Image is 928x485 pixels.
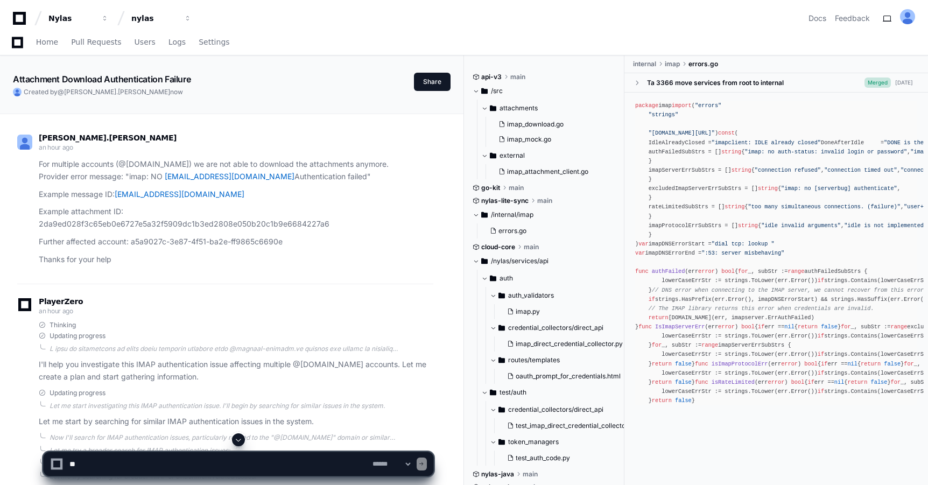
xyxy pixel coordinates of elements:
[698,268,715,275] span: error
[170,88,183,96] span: now
[115,189,244,199] a: [EMAIL_ADDRESS][DOMAIN_NAME]
[824,167,897,173] span: "connection timed out"
[748,203,901,210] span: "too many simultaneous connections. (failure)"
[39,206,433,230] p: Example attachment ID: 2da9ed028f3c65eb0e6727e5a32f5909dc1b3ed2808e050b20c1b9e6684227a6
[652,268,685,275] span: authFailed
[507,167,588,176] span: imap_attachment_client.go
[712,139,821,146] span: "imapclient: IDLE already closed"
[861,361,881,367] span: return
[904,361,913,367] span: for
[718,324,735,330] span: error
[71,30,121,55] a: Pull Requests
[500,104,538,113] span: attachments
[507,120,564,129] span: imap_download.go
[508,324,603,332] span: credential_collectors/direct_api
[481,255,488,268] svg: Directory
[635,250,645,256] span: var
[490,287,629,304] button: auth_validators
[695,102,721,109] span: "errors"
[721,268,735,275] span: bool
[44,9,113,28] button: Nylas
[503,304,623,319] button: imap.py
[894,449,923,479] iframe: Open customer support
[705,324,738,330] span: (err )
[39,133,177,142] span: [PERSON_NAME].[PERSON_NAME]
[665,60,680,68] span: imap
[895,79,913,87] div: [DATE]
[721,149,741,155] span: string
[481,270,625,287] button: auth
[165,172,294,181] a: [EMAIL_ADDRESS][DOMAIN_NAME]
[473,206,616,223] button: /internal/imap
[718,130,735,136] span: const
[701,250,784,256] span: ":53: server misbehaving"
[768,379,785,385] span: error
[481,184,500,192] span: go-kit
[524,243,539,251] span: main
[818,351,824,357] span: if
[508,291,554,300] span: auth_validators
[17,135,32,150] img: ALV-UjU-Uivu_cc8zlDcn2c9MNEgVYayUocKx0gHV_Yy_SMunaAAd7JZxK5fgww1Mi-cdUJK5q-hvUHnPErhbMG5W0ta4bF9-...
[39,254,433,266] p: Thanks for your help
[473,82,616,100] button: /src
[781,185,897,192] span: "imap: no [serverbug] authenticate"
[199,30,229,55] a: Settings
[50,321,76,329] span: Thinking
[741,324,755,330] span: bool
[135,30,156,55] a: Users
[871,379,888,385] span: false
[652,397,672,404] span: return
[168,30,186,55] a: Logs
[39,158,433,183] p: For multiple accounts (@[DOMAIN_NAME]) we are not able to download the attachments anymore. Provi...
[50,402,433,410] div: Let me start investigating this IMAP authentication issue. I'll begin by searching for similar is...
[675,397,692,404] span: false
[712,361,768,367] span: isImapProtocolErr
[761,222,841,229] span: "idle invalid arguments"
[490,149,496,162] svg: Directory
[652,361,672,367] span: return
[486,223,610,238] button: errors.go
[884,361,901,367] span: false
[638,324,652,330] span: func
[688,60,718,68] span: errors.go
[649,296,655,303] span: if
[481,196,529,205] span: nylas-lite-sync
[900,9,915,24] img: ALV-UjU-Uivu_cc8zlDcn2c9MNEgVYayUocKx0gHV_Yy_SMunaAAd7JZxK5fgww1Mi-cdUJK5q-hvUHnPErhbMG5W0ta4bF9-...
[490,401,634,418] button: credential_collectors/direct_api
[847,379,867,385] span: return
[473,252,616,270] button: /nylas/services/api
[834,379,844,385] span: nil
[39,307,73,315] span: an hour ago
[498,354,505,367] svg: Directory
[24,88,183,96] span: Created by
[701,342,718,348] span: range
[738,268,748,275] span: for
[39,143,73,151] span: an hour ago
[675,379,692,385] span: false
[516,421,637,430] span: test_imap_direct_credential_collector.py
[494,132,610,147] button: imap_mock.go
[490,319,629,336] button: credential_collectors/direct_api
[649,111,678,118] span: "strings"
[695,361,708,367] span: func
[503,336,623,352] button: imap_direct_credential_collector.py
[672,102,692,109] span: import
[500,388,526,397] span: test/auth
[490,272,496,285] svg: Directory
[655,324,705,330] span: IsImapServerErr
[738,222,758,229] span: string
[781,361,798,367] span: error
[58,88,64,96] span: @
[685,268,718,275] span: (err )
[168,39,186,45] span: Logs
[516,340,623,348] span: imap_direct_credential_collector.py
[818,370,824,376] span: if
[36,30,58,55] a: Home
[516,372,621,381] span: oauth_prompt_for_credentials.html
[647,79,784,87] div: Ta 3366 move services from root to internal
[481,243,515,251] span: cloud-core
[755,379,788,385] span: (err )
[50,389,106,397] span: Updating progress
[481,147,616,164] button: external
[71,39,121,45] span: Pull Requests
